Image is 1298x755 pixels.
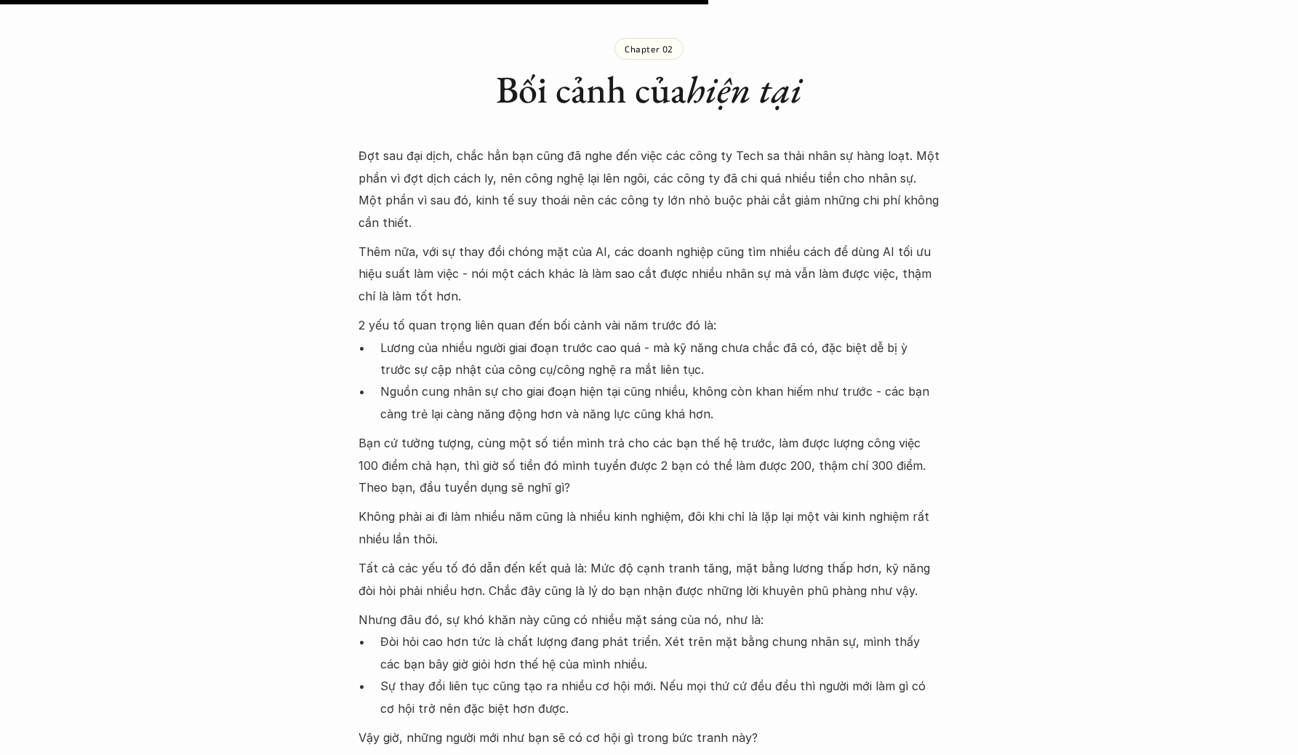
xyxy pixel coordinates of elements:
p: Chapter 02 [625,44,673,54]
p: Bạn cứ tưởng tượng, cùng một số tiền mình trả cho các bạn thế hệ trước, làm được lượng công việc ... [358,432,940,498]
p: Nguồn cung nhân sự cho giai đoạn hiện tại cũng nhiều, không còn khan hiếm như trước - các bạn càn... [380,380,940,425]
p: Đợt sau đại dịch, chắc hẳn bạn cũng đã nghe đến việc các công ty Tech sa thải nhân sự hàng loạt. ... [358,145,940,233]
h2: Bối cảnh của [358,67,940,112]
p: Vậy giờ, những người mới như bạn sẽ có cơ hội gì trong bức tranh này? [358,727,940,748]
p: Lương của nhiều người giai đoạn trước cao quá - mà kỹ năng chưa chắc đã có, đặc biệt dễ bị ỳ trướ... [380,337,940,381]
p: Tất cả các yếu tố đó dẫn đến kết quả là: Mức độ cạnh tranh tăng, mặt bằng lương thấp hơn, kỹ năng... [358,557,940,602]
p: Thêm nữa, với sự thay đổi chóng mặt của AI, các doanh nghiệp cũng tìm nhiều cách để dùng AI tối ư... [358,241,940,307]
em: hiện tại [686,65,802,113]
p: 2 yếu tố quan trọng liên quan đến bối cảnh vài năm trước đó là: [358,314,940,336]
p: Đòi hỏi cao hơn tức là chất lượng đang phát triển. Xét trên mặt bằng chung nhân sự, mình thấy các... [380,631,940,675]
p: Sự thay đổi liên tục cũng tạo ra nhiều cơ hội mới. Nếu mọi thứ cứ đều đều thì người mới làm gì có... [380,675,940,719]
p: Không phải ai đi làm nhiều năm cũng là nhiều kinh nghiệm, đôi khi chỉ là lặp lại một vài kinh ngh... [358,506,940,550]
p: Nhưng đâu đó, sự khó khăn này cũng có nhiều mặt sáng của nó, như là: [358,609,940,631]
